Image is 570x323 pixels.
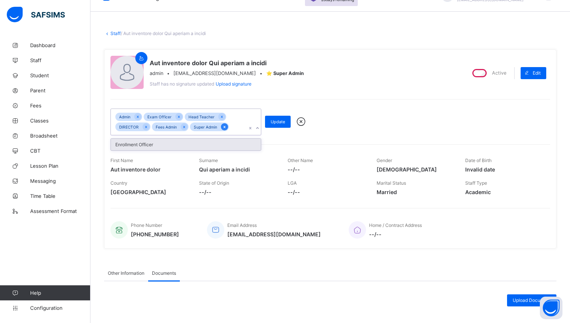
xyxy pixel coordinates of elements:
span: [EMAIL_ADDRESS][DOMAIN_NAME] [227,231,321,237]
span: State of Origin [199,180,229,186]
span: LGA [288,180,297,186]
span: Home / Contract Address [369,222,422,228]
span: Staff has no signature updated [150,81,214,87]
span: [GEOGRAPHIC_DATA] [110,189,188,195]
span: [DEMOGRAPHIC_DATA] [377,166,454,173]
div: DIRECTOR [115,122,142,131]
span: Upload signature [216,81,251,87]
span: Email Address [227,222,257,228]
span: --/-- [369,231,422,237]
span: Surname [199,158,218,163]
a: Staff [110,31,121,36]
span: Upload Document [513,297,551,303]
span: Date of Birth [465,158,492,163]
span: --/-- [288,166,365,173]
span: Staff Type [465,180,487,186]
span: Classes [30,118,90,124]
span: Time Table [30,193,90,199]
div: Super Admin [190,122,221,131]
span: --/-- [199,189,276,195]
span: Marital Status [377,180,406,186]
span: Assessment Format [30,208,90,214]
span: First Name [110,158,133,163]
span: ⭐ Super Admin [266,70,304,76]
span: Academic [465,189,542,195]
span: Other Information [108,270,144,276]
span: Phone Number [131,222,162,228]
div: Head Teacher [185,113,218,121]
span: Broadsheet [30,133,90,139]
span: Parent [30,87,90,93]
span: Aut inventore dolor Qui aperiam a incidi [150,59,304,67]
span: Messaging [30,178,90,184]
span: Other Name [288,158,313,163]
img: safsims [7,7,65,23]
div: Fees Admin [152,122,181,131]
span: CBT [30,148,90,154]
span: Documents [152,270,176,276]
span: Staff [30,57,90,63]
div: Exam Officer [144,113,175,121]
span: Gender [377,158,392,163]
span: / Aut inventore dolor Qui aperiam a incidi [121,31,206,36]
div: • • [150,70,304,76]
span: admin [150,70,163,76]
span: Married [377,189,454,195]
button: Open asap [540,297,562,319]
span: Help [30,290,90,296]
span: --/-- [288,189,365,195]
div: Enrollment Officer [111,139,261,150]
span: Student [30,72,90,78]
span: Aut inventore dolor [110,166,188,173]
span: Fees [30,103,90,109]
span: [EMAIL_ADDRESS][DOMAIN_NAME] [173,70,256,76]
span: Lesson Plan [30,163,90,169]
div: Admin [115,113,134,121]
span: [PHONE_NUMBER] [131,231,179,237]
span: Invalid date [465,166,542,173]
span: Qui aperiam a incidi [199,166,276,173]
span: Edit [533,70,541,76]
span: Configuration [30,305,90,311]
span: Country [110,180,127,186]
span: Active [492,70,506,76]
span: Update [271,119,285,124]
span: Dashboard [30,42,90,48]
